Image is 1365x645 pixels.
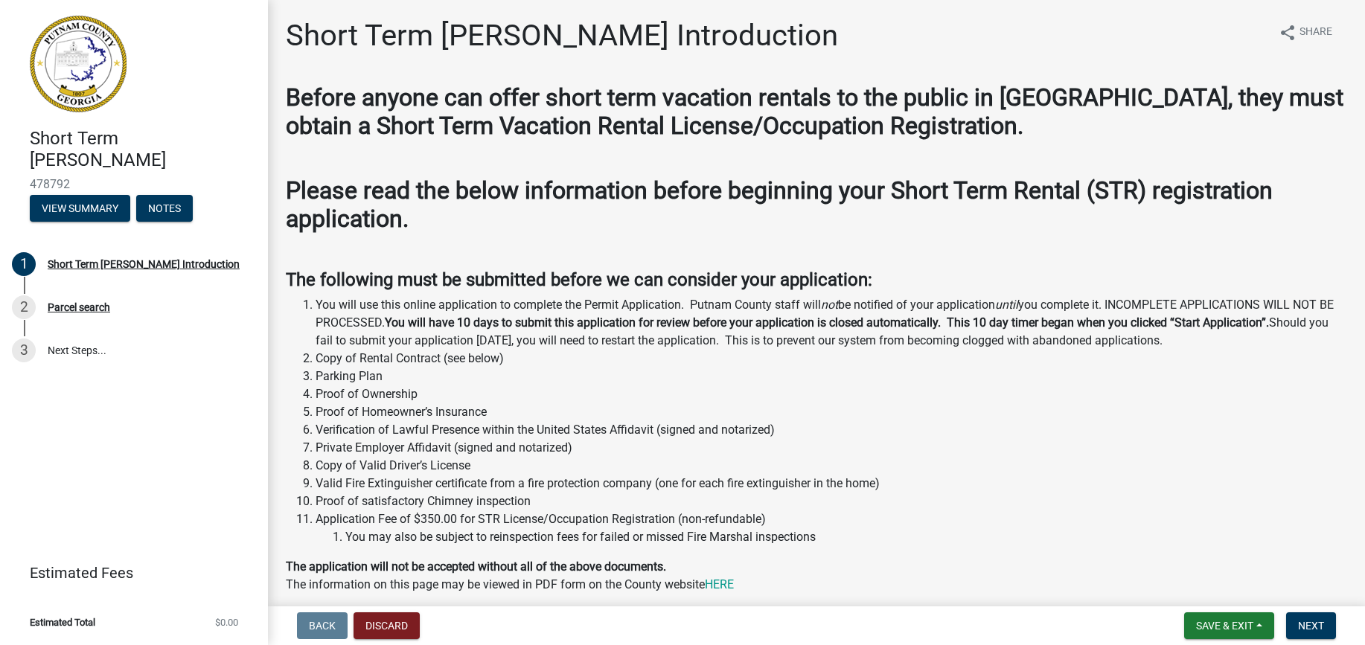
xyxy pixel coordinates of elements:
li: You will use this online application to complete the Permit Application. Putnam County staff will... [316,296,1347,350]
button: Notes [136,195,193,222]
h4: Short Term [PERSON_NAME] [30,128,256,171]
button: shareShare [1267,18,1344,47]
img: Putnam County, Georgia [30,16,127,112]
li: Parking Plan [316,368,1347,385]
button: Save & Exit [1184,612,1274,639]
strong: The application will not be accepted without all of the above documents. [286,559,666,574]
strong: Before anyone can offer short term vacation rentals to the public in [GEOGRAPHIC_DATA], they must... [286,83,1343,140]
li: Copy of Valid Driver’s License [316,457,1347,475]
span: Back [309,620,336,632]
strong: The following must be submitted before we can consider your application: [286,269,872,290]
li: Proof of Ownership [316,385,1347,403]
span: 478792 [30,177,238,191]
strong: You will have 10 days to submit this application for review before your application is closed aut... [385,315,1269,330]
h1: Short Term [PERSON_NAME] Introduction [286,18,838,54]
wm-modal-confirm: Summary [30,203,130,215]
strong: Please read the below information before beginning your Short Term Rental (STR) registration appl... [286,176,1273,233]
li: Application Fee of $350.00 for STR License/Occupation Registration (non-refundable) [316,510,1347,546]
a: HERE [705,577,734,591]
div: Parcel search [48,302,110,312]
button: Back [297,612,348,639]
span: Save & Exit [1196,620,1253,632]
span: Share [1300,24,1332,42]
div: 1 [12,252,36,276]
i: not [821,298,838,312]
button: View Summary [30,195,130,222]
li: Valid Fire Extinguisher certificate from a fire protection company (one for each fire extinguishe... [316,475,1347,492]
li: Proof of satisfactory Chimney inspection [316,492,1347,510]
button: Discard [354,612,420,639]
li: Proof of Homeowner’s Insurance [316,403,1347,421]
p: The information on this page may be viewed in PDF form on the County website [286,558,1347,594]
div: Short Term [PERSON_NAME] Introduction [48,259,240,269]
li: Verification of Lawful Presence within the United States Affidavit (signed and notarized) [316,421,1347,439]
span: $0.00 [215,617,238,627]
a: Estimated Fees [12,558,244,588]
li: Copy of Rental Contract (see below) [316,350,1347,368]
button: Next [1286,612,1336,639]
i: until [995,298,1018,312]
wm-modal-confirm: Notes [136,203,193,215]
li: Private Employer Affidavit (signed and notarized) [316,439,1347,457]
span: Next [1298,620,1324,632]
div: 3 [12,338,36,362]
span: Estimated Total [30,617,95,627]
i: share [1279,24,1297,42]
div: 2 [12,295,36,319]
li: You may also be subject to reinspection fees for failed or missed Fire Marshal inspections [345,528,1347,546]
